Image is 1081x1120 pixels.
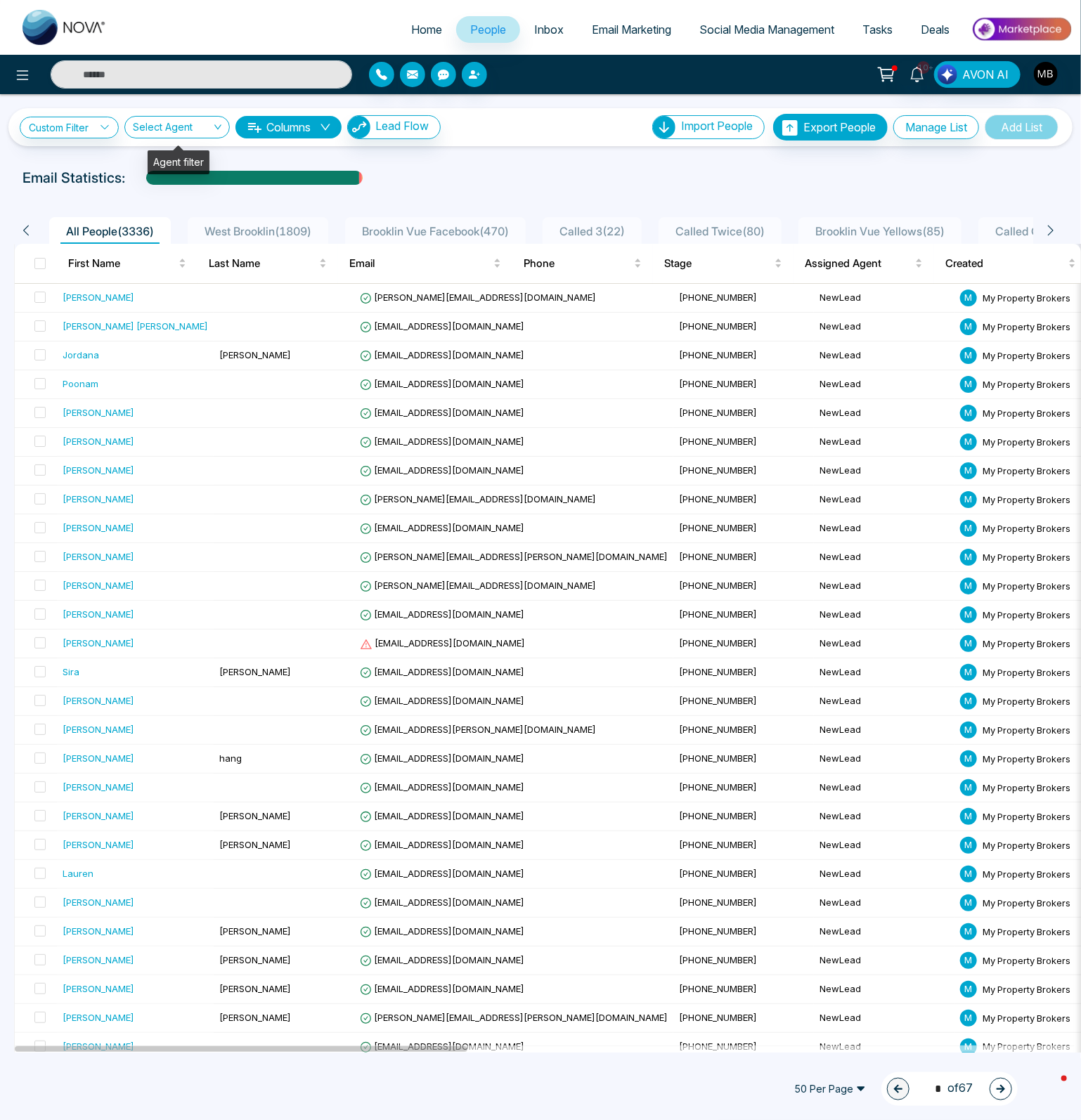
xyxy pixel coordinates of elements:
[679,781,757,793] span: [PHONE_NUMBER]
[63,636,134,650] div: [PERSON_NAME]
[983,378,1070,389] span: My Property Brokers
[63,492,134,506] div: [PERSON_NAME]
[360,695,524,706] span: [EMAIL_ADDRESS][DOMAIN_NAME]
[983,551,1070,562] span: My Property Brokers
[679,551,757,562] span: [PHONE_NUMBER]
[360,580,596,591] span: [PERSON_NAME][EMAIL_ADDRESS][DOMAIN_NAME]
[209,255,316,272] span: Last Name
[960,347,977,364] span: M
[520,16,578,43] a: Inbox
[592,22,671,37] span: Email Marketing
[983,983,1070,994] span: My Property Brokers
[578,16,685,43] a: Email Marketing
[63,405,134,419] div: [PERSON_NAME]
[917,61,930,74] span: 10+
[814,889,954,918] td: NewLead
[679,983,757,994] span: [PHONE_NUMBER]
[960,981,977,998] span: M
[679,464,757,476] span: [PHONE_NUMBER]
[814,457,954,486] td: NewLead
[983,954,1070,965] span: My Property Brokers
[983,1041,1070,1052] span: My Property Brokers
[893,115,979,139] button: Manage List
[679,925,757,937] span: [PHONE_NUMBER]
[983,810,1070,821] span: My Property Brokers
[397,16,456,43] a: Home
[63,463,134,477] div: [PERSON_NAME]
[960,722,977,738] span: M
[360,983,524,994] span: [EMAIL_ADDRESS][DOMAIN_NAME]
[960,462,977,479] span: M
[20,117,119,138] a: Custom Filter
[360,436,524,447] span: [EMAIL_ADDRESS][DOMAIN_NAME]
[983,724,1070,735] span: My Property Brokers
[148,150,209,174] div: Agent filter
[199,224,317,238] span: West Brooklin ( 1809 )
[960,866,977,883] span: M
[679,320,757,332] span: [PHONE_NUMBER]
[63,434,134,448] div: [PERSON_NAME]
[219,753,242,764] span: hang
[63,780,134,794] div: [PERSON_NAME]
[63,578,134,592] div: [PERSON_NAME]
[670,224,770,238] span: Called Twice ( 80 )
[679,493,757,504] span: [PHONE_NUMBER]
[983,436,1070,447] span: My Property Brokers
[63,521,134,535] div: [PERSON_NAME]
[356,224,514,238] span: Brooklin Vue Facebook ( 470 )
[360,781,524,793] span: [EMAIL_ADDRESS][DOMAIN_NAME]
[794,244,934,283] th: Assigned Agent
[803,120,876,134] span: Export People
[983,666,1070,677] span: My Property Brokers
[360,925,524,937] span: [EMAIL_ADDRESS][DOMAIN_NAME]
[219,839,291,850] span: [PERSON_NAME]
[962,66,1009,83] span: AVON AI
[814,1004,954,1033] td: NewLead
[68,255,176,272] span: First Name
[63,549,134,564] div: [PERSON_NAME]
[814,543,954,572] td: NewLead
[360,954,524,965] span: [EMAIL_ADDRESS][DOMAIN_NAME]
[219,349,291,360] span: [PERSON_NAME]
[1034,62,1058,86] img: User Avatar
[63,982,134,996] div: [PERSON_NAME]
[814,428,954,457] td: NewLead
[983,580,1070,591] span: My Property Brokers
[983,407,1070,418] span: My Property Brokers
[983,868,1070,879] span: My Property Brokers
[679,1012,757,1023] span: [PHONE_NUMBER]
[960,635,977,652] span: M
[348,116,370,138] img: Lead Flow
[219,925,291,937] span: [PERSON_NAME]
[960,405,977,422] span: M
[470,22,506,37] span: People
[664,255,772,272] span: Stage
[983,1012,1070,1023] span: My Property Brokers
[63,1039,134,1053] div: [PERSON_NAME]
[862,22,893,37] span: Tasks
[360,464,524,476] span: [EMAIL_ADDRESS][DOMAIN_NAME]
[63,665,79,679] div: Sira
[960,578,977,594] span: M
[360,1041,524,1052] span: [EMAIL_ADDRESS][DOMAIN_NAME]
[219,983,291,994] span: [PERSON_NAME]
[805,255,912,272] span: Assigned Agent
[534,22,564,37] span: Inbox
[784,1078,876,1100] span: 50 Per Page
[679,868,757,879] span: [PHONE_NUMBER]
[685,16,848,43] a: Social Media Management
[814,601,954,630] td: NewLead
[960,376,977,393] span: M
[960,837,977,854] span: M
[960,750,977,767] span: M
[679,349,757,360] span: [PHONE_NUMBER]
[814,1033,954,1062] td: NewLead
[679,810,757,821] span: [PHONE_NUMBER]
[456,16,520,43] a: People
[360,349,524,360] span: [EMAIL_ADDRESS][DOMAIN_NAME]
[960,318,977,335] span: M
[360,522,524,533] span: [EMAIL_ADDRESS][DOMAIN_NAME]
[1033,1072,1067,1106] iframe: Intercom live chat
[22,10,107,45] img: Nova CRM Logo
[960,491,977,508] span: M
